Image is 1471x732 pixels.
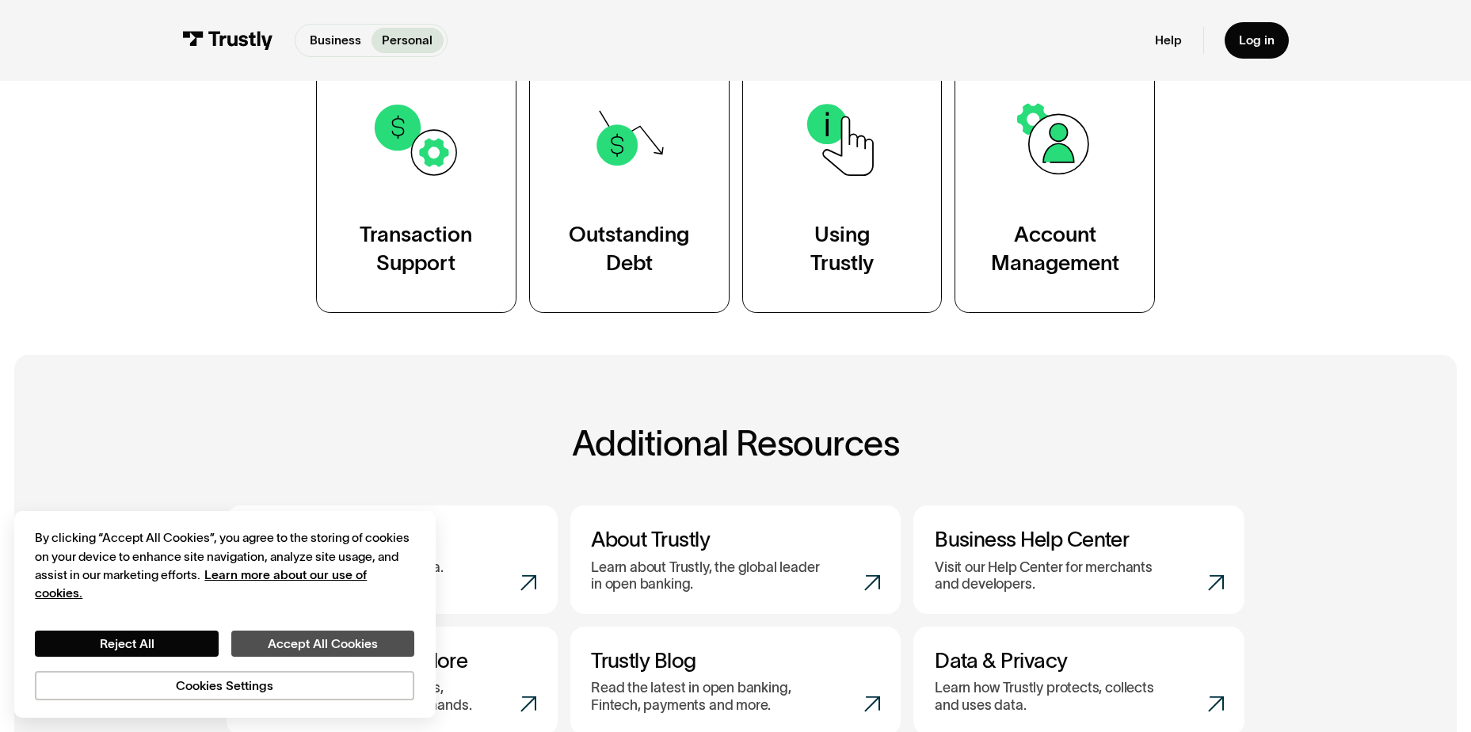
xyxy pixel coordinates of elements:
button: Cookies Settings [35,671,414,700]
a: UsingTrustly [742,58,943,312]
div: Transaction Support [360,220,472,276]
div: Using Trustly [810,220,874,276]
a: Personal [372,28,444,53]
div: Privacy [35,528,414,700]
div: By clicking “Accept All Cookies”, you agree to the storing of cookies on your device to enhance s... [35,528,414,602]
p: Learn about Trustly, the global leader in open banking. [591,559,826,593]
p: Learn how Trustly protects, collects and uses data. [935,680,1170,714]
a: Consumer PortalAccess your transactional data. [227,505,558,614]
a: Business [299,28,372,53]
div: Outstanding Debt [569,220,689,276]
button: Accept All Cookies [231,631,415,657]
h2: Additional Resources [227,425,1245,463]
a: Log in [1225,22,1288,59]
a: TransactionSupport [316,58,516,312]
h3: Data & Privacy [935,648,1224,673]
a: Business Help CenterVisit our Help Center for merchants and developers. [913,505,1244,614]
a: OutstandingDebt [529,58,730,312]
img: Trustly Logo [182,31,273,50]
div: Account Management [991,220,1119,276]
p: Visit our Help Center for merchants and developers. [935,559,1170,593]
a: AccountManagement [955,58,1155,312]
p: Personal [382,31,433,49]
h3: Business Help Center [935,527,1224,552]
h3: About Trustly [591,527,880,552]
a: About TrustlyLearn about Trustly, the global leader in open banking. [570,505,901,614]
a: Help [1155,32,1182,48]
div: Log in [1239,32,1275,48]
p: Read the latest in open banking, Fintech, payments and more. [591,680,826,714]
p: Business [310,31,361,49]
h3: Trustly Blog [591,648,880,673]
button: Reject All [35,631,219,657]
div: Cookie banner [14,511,436,718]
